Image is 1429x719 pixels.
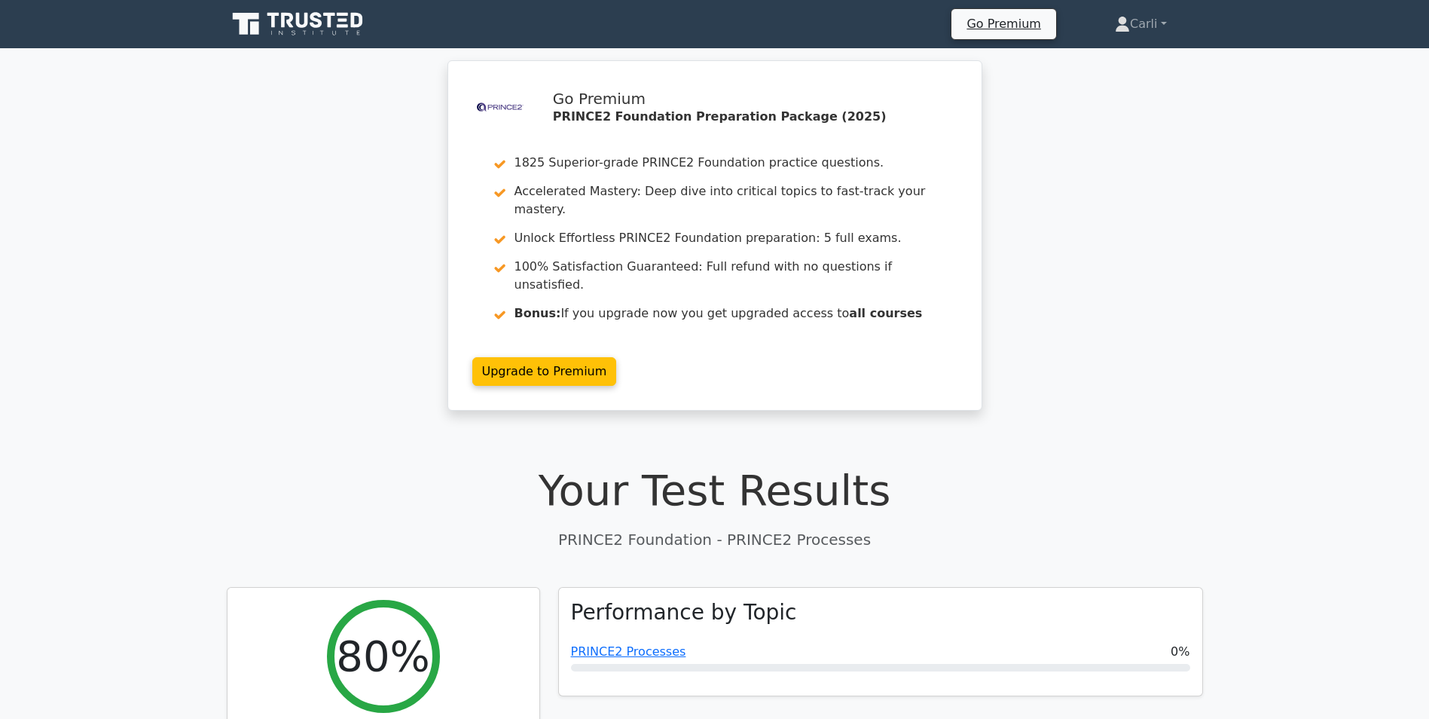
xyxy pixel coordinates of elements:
[336,631,429,681] h2: 80%
[227,465,1203,516] h1: Your Test Results
[472,357,617,386] a: Upgrade to Premium
[571,644,686,659] a: PRINCE2 Processes
[571,600,797,626] h3: Performance by Topic
[227,528,1203,551] p: PRINCE2 Foundation - PRINCE2 Processes
[1171,643,1189,661] span: 0%
[1079,9,1203,39] a: Carli
[957,14,1049,34] a: Go Premium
